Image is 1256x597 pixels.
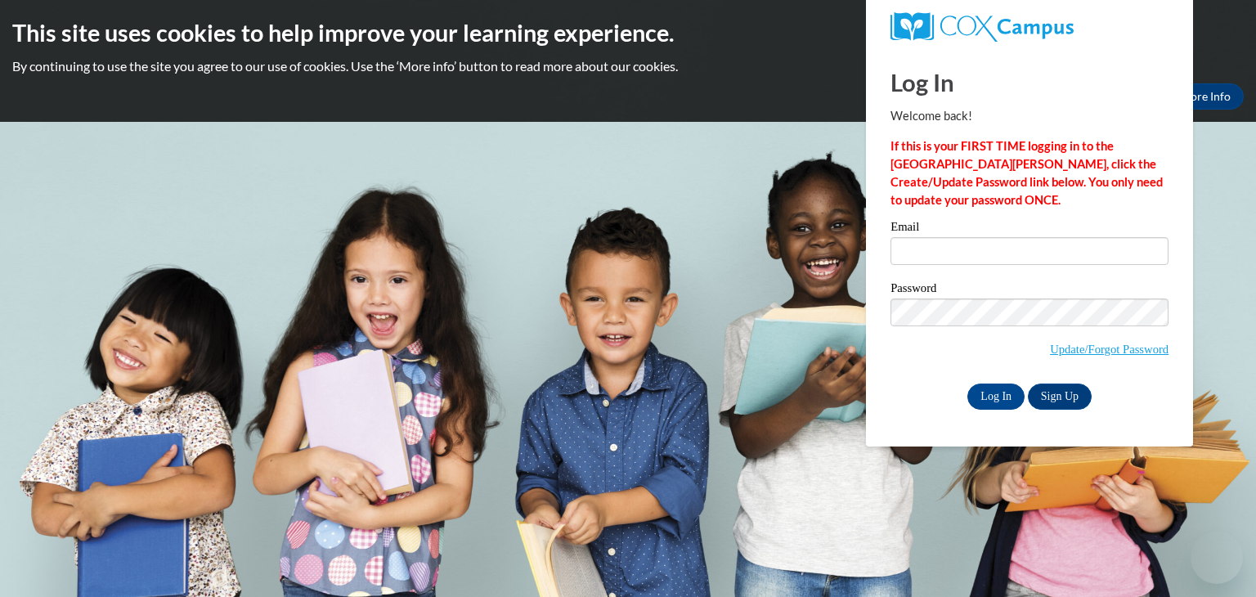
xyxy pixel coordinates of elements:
iframe: Button to launch messaging window [1191,532,1243,584]
img: COX Campus [890,12,1074,42]
input: Log In [967,384,1025,410]
p: Welcome back! [890,107,1169,125]
a: COX Campus [890,12,1169,42]
h1: Log In [890,65,1169,99]
a: More Info [1167,83,1244,110]
strong: If this is your FIRST TIME logging in to the [GEOGRAPHIC_DATA][PERSON_NAME], click the Create/Upd... [890,139,1163,207]
h2: This site uses cookies to help improve your learning experience. [12,16,1244,49]
label: Password [890,282,1169,298]
a: Sign Up [1028,384,1092,410]
label: Email [890,221,1169,237]
a: Update/Forgot Password [1050,343,1169,356]
p: By continuing to use the site you agree to our use of cookies. Use the ‘More info’ button to read... [12,57,1244,75]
